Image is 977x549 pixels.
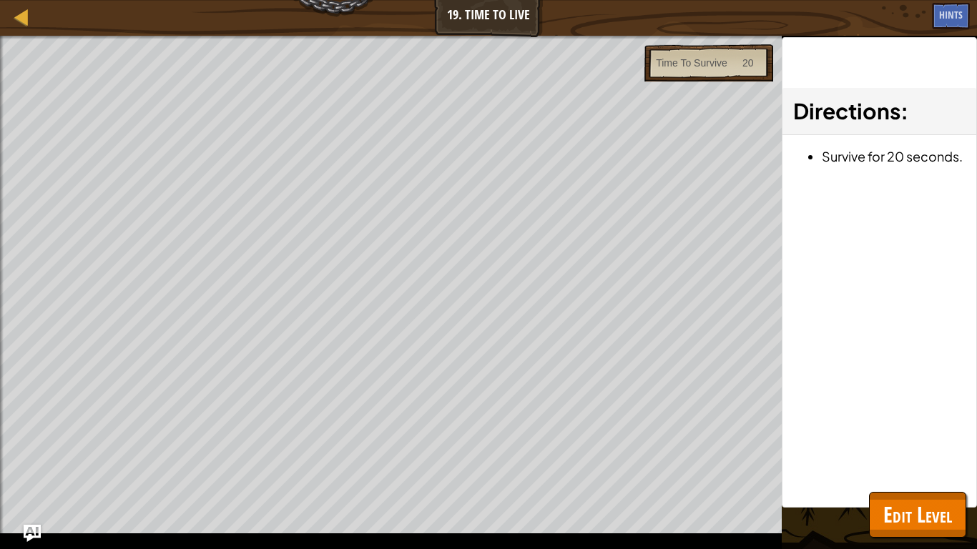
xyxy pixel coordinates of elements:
[656,56,727,70] div: Time To Survive
[883,500,952,529] span: Edit Level
[742,56,754,70] div: 20
[939,8,963,21] span: Hints
[822,146,966,167] li: Survive for 20 seconds.
[793,97,900,124] span: Directions
[24,525,41,542] button: Ask AI
[869,492,966,538] button: Edit Level
[793,95,966,127] h3: :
